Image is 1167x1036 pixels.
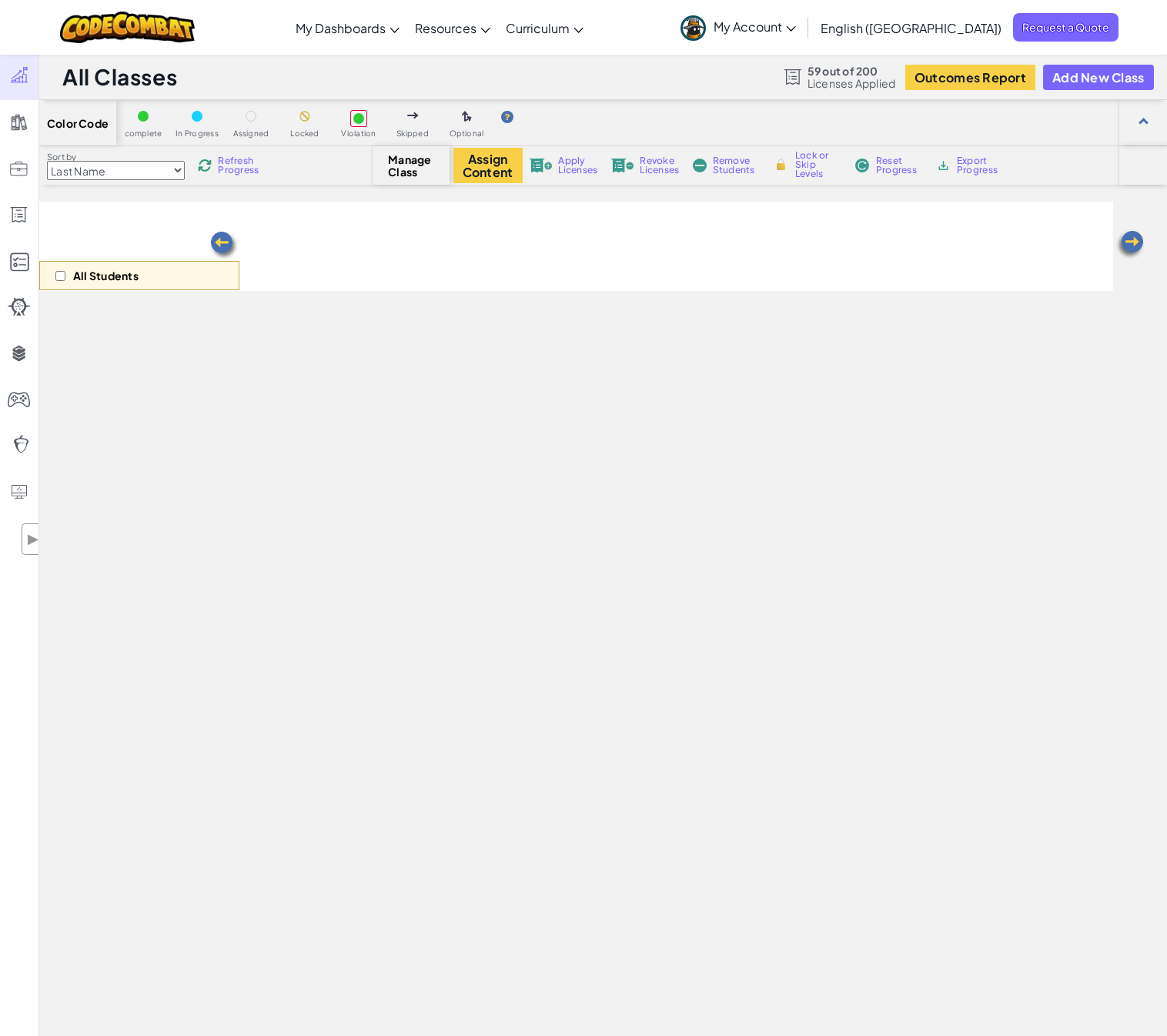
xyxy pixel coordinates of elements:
label: Sort by [47,151,185,163]
img: Arrow_Left.png [1115,229,1145,260]
span: 59 out of 200 [808,65,896,77]
span: English ([GEOGRAPHIC_DATA]) [821,20,1001,36]
span: Apply Licenses [558,156,597,175]
span: Violation [341,129,376,138]
span: Reset Progress [876,156,922,175]
span: ▶ [26,528,39,550]
img: IconLicenseApply.svg [530,159,553,172]
img: Arrow_Left.png [209,230,239,261]
span: Skipped [396,129,429,138]
img: IconReset.svg [854,159,870,172]
span: complete [125,129,162,138]
span: Lock or Skip Levels [795,151,841,179]
img: IconOptionalLevel.svg [462,111,472,123]
span: Resources [415,20,476,36]
p: All Students [73,269,139,282]
a: My Account [673,3,804,52]
span: My Dashboards [296,20,386,36]
span: Export Progress [957,156,1004,175]
img: IconLock.svg [773,158,789,172]
a: English ([GEOGRAPHIC_DATA]) [813,7,1009,48]
img: IconReload.svg [198,159,212,172]
span: Revoke Licenses [640,156,679,175]
span: Color Code [47,117,109,129]
h1: All Classes [62,62,177,92]
button: Add New Class [1043,65,1154,90]
span: Assigned [233,129,269,138]
a: My Dashboards [288,7,407,48]
button: Outcomes Report [905,65,1035,90]
a: Request a Quote [1013,13,1119,42]
span: Remove Students [713,156,759,175]
span: Optional [450,129,484,138]
a: Resources [407,7,498,48]
img: IconRemoveStudents.svg [693,159,707,172]
img: IconArchive.svg [936,159,951,172]
a: Curriculum [498,7,591,48]
span: Licenses Applied [808,77,896,89]
span: In Progress [176,129,219,138]
img: CodeCombat logo [60,12,195,43]
img: IconHint.svg [501,111,513,123]
span: My Account [714,18,796,35]
span: Curriculum [506,20,570,36]
span: Refresh Progress [218,156,266,175]
img: IconLicenseRevoke.svg [611,159,634,172]
button: Assign Content [453,148,523,183]
img: avatar [680,15,706,41]
img: IconSkippedLevel.svg [407,112,419,119]
span: Manage Class [388,153,433,178]
span: Locked [290,129,319,138]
